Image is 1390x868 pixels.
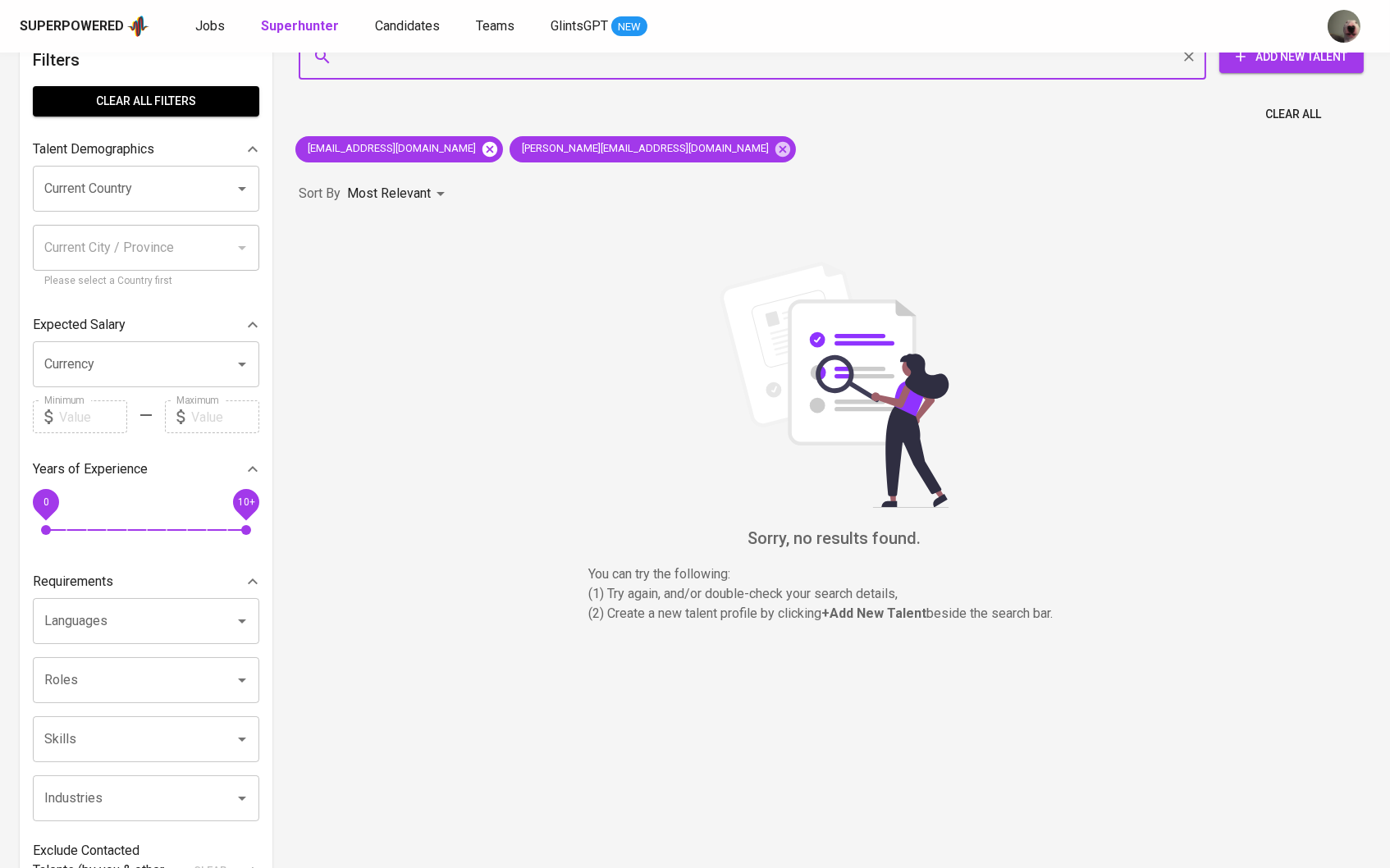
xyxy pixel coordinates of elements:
p: (2) Create a new talent profile by clicking beside the search bar. [588,604,1081,624]
button: Clear All [1259,99,1328,130]
div: Expected Salary [33,308,259,341]
span: 10+ [237,496,254,508]
a: Jobs [195,16,228,37]
b: Superhunter [261,18,339,34]
p: Most Relevant [347,184,431,203]
a: GlintsGPT NEW [551,16,647,37]
span: Candidates [375,18,440,34]
button: Open [231,787,254,810]
span: Clear All filters [46,91,246,112]
img: aji.muda@glints.com [1328,10,1360,43]
span: [PERSON_NAME][EMAIL_ADDRESS][DOMAIN_NAME] [510,141,779,157]
h6: Filters [33,47,259,73]
div: Years of Experience [33,453,259,486]
a: Superpoweredapp logo [20,14,149,39]
p: Please select a Country first [44,273,248,290]
button: Open [231,728,254,751]
input: Value [191,400,259,433]
p: Talent Demographics [33,139,154,159]
p: Requirements [33,572,113,592]
div: Most Relevant [347,179,450,209]
img: app logo [127,14,149,39]
p: You can try the following : [588,564,1081,584]
span: Add New Talent [1232,47,1351,67]
input: Value [59,400,127,433]
button: Clear [1177,45,1200,68]
button: Open [231,353,254,376]
span: GlintsGPT [551,18,608,34]
span: Clear All [1265,104,1321,125]
span: 0 [43,496,48,508]
button: Open [231,177,254,200]
div: [PERSON_NAME][EMAIL_ADDRESS][DOMAIN_NAME] [510,136,796,162]
p: Years of Experience [33,459,148,479]
button: Clear All filters [33,86,259,116]
a: Candidates [375,16,443,37]
p: Expected Salary [33,315,126,335]
button: Open [231,669,254,692]
span: NEW [611,19,647,35]
p: Sort By [299,184,341,203]
p: (1) Try again, and/or double-check your search details, [588,584,1081,604]
button: Add New Talent [1219,40,1364,73]
div: [EMAIL_ADDRESS][DOMAIN_NAME] [295,136,503,162]
a: Superhunter [261,16,342,37]
img: file_searching.svg [711,262,958,508]
span: Jobs [195,18,225,34]
span: [EMAIL_ADDRESS][DOMAIN_NAME] [295,141,486,157]
span: Teams [476,18,514,34]
div: Superpowered [20,17,124,36]
a: Teams [476,16,518,37]
b: + Add New Talent [821,605,926,621]
div: Requirements [33,565,259,598]
div: Talent Demographics [33,133,259,166]
h6: Sorry, no results found. [299,525,1370,551]
button: Open [231,610,254,633]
